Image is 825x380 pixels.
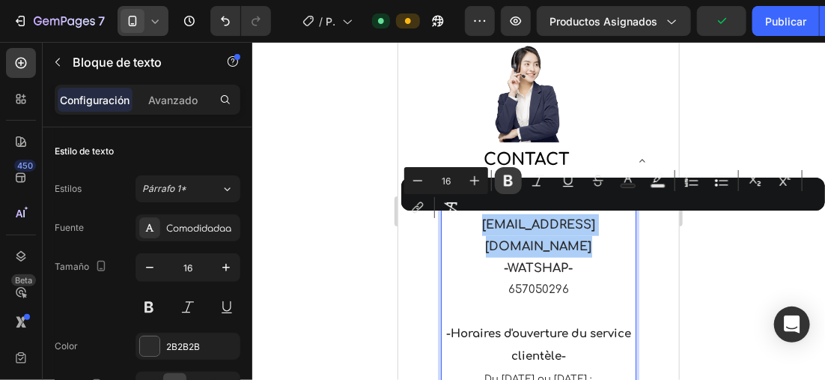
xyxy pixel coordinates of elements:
button: Productos asignados [537,6,691,36]
font: Color [55,340,78,353]
iframe: Design area [398,42,679,380]
p: Avanzado [148,92,198,108]
div: Barra de herramientas contextual del editor [401,178,825,211]
strong: [EMAIL_ADDRESS][DOMAIN_NAME] [84,176,197,211]
span: Párrafo 1* [142,182,186,196]
span: PÁGINA PRODUCTO (Plancha 2 en 1) [326,13,336,29]
div: Abra Intercom Messenger [774,307,810,343]
p: Text Block [73,53,200,71]
button: 7 [6,6,112,36]
font: Tamaño [55,260,89,274]
div: Rich Text Editor. Editing area: main [43,149,238,372]
div: 450 [14,160,36,172]
strong: -Horaires d'ouverture du service clientèle- [48,286,233,321]
div: Beta [11,274,36,286]
font: Publicar [765,13,806,29]
font: Estilo de texto [55,145,114,158]
span: Productos asignados [550,13,657,29]
button: Publicar [752,6,819,36]
div: 2B2B2B [166,340,237,354]
div: Deshacer/Rehacer [210,6,271,36]
span: Du [DATE] au [DATE] : [87,332,195,343]
p: 7 [98,12,105,30]
button: Párrafo 1* [136,175,240,202]
p: Configuración [61,92,130,108]
strong: -WATSHAP- [106,220,175,233]
span: / [319,13,323,29]
span: 657050296 [110,241,171,254]
font: Estilos [55,182,82,196]
font: Fuente [55,221,84,235]
strong: -EMAIL- [116,154,165,168]
div: Comodidadaa [166,222,237,235]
